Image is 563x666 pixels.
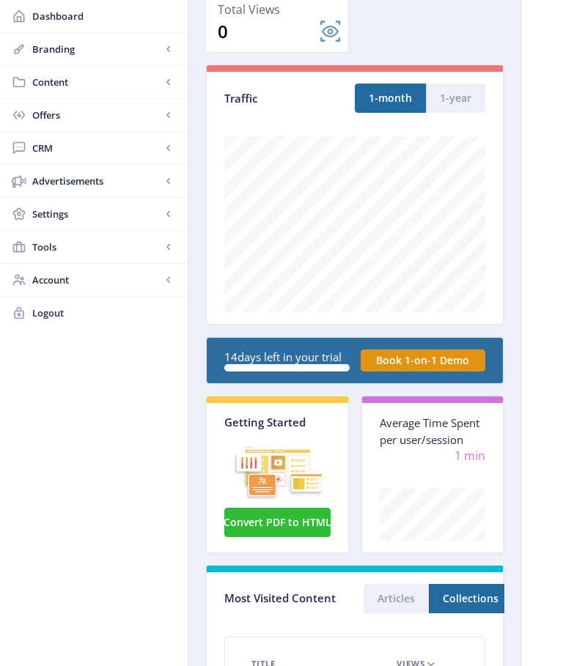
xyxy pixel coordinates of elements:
[224,349,350,371] div: 14 days left in your trial
[32,174,161,188] span: Advertisements
[32,141,161,155] span: CRM
[224,587,355,610] div: Most Visited Content
[380,415,486,448] div: Average Time Spent per user/session
[218,20,319,43] div: 0
[429,584,512,613] button: Collections
[224,508,331,537] button: Convert PDF to HTML
[32,9,176,23] span: Dashboard
[224,415,331,429] div: Getting Started
[426,84,485,113] button: 1-year
[32,42,161,56] span: Branding
[32,75,161,89] span: Content
[32,207,161,221] span: Settings
[32,306,176,320] span: Logout
[364,584,429,613] button: Articles
[224,90,355,107] div: Traffic
[32,273,161,287] span: Account
[224,429,331,505] img: graphic
[361,349,486,371] button: Book 1-on-1 Demo
[380,448,486,465] div: 1 min
[32,108,161,122] span: Offers
[32,240,161,254] span: Tools
[355,84,426,113] button: 1-month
